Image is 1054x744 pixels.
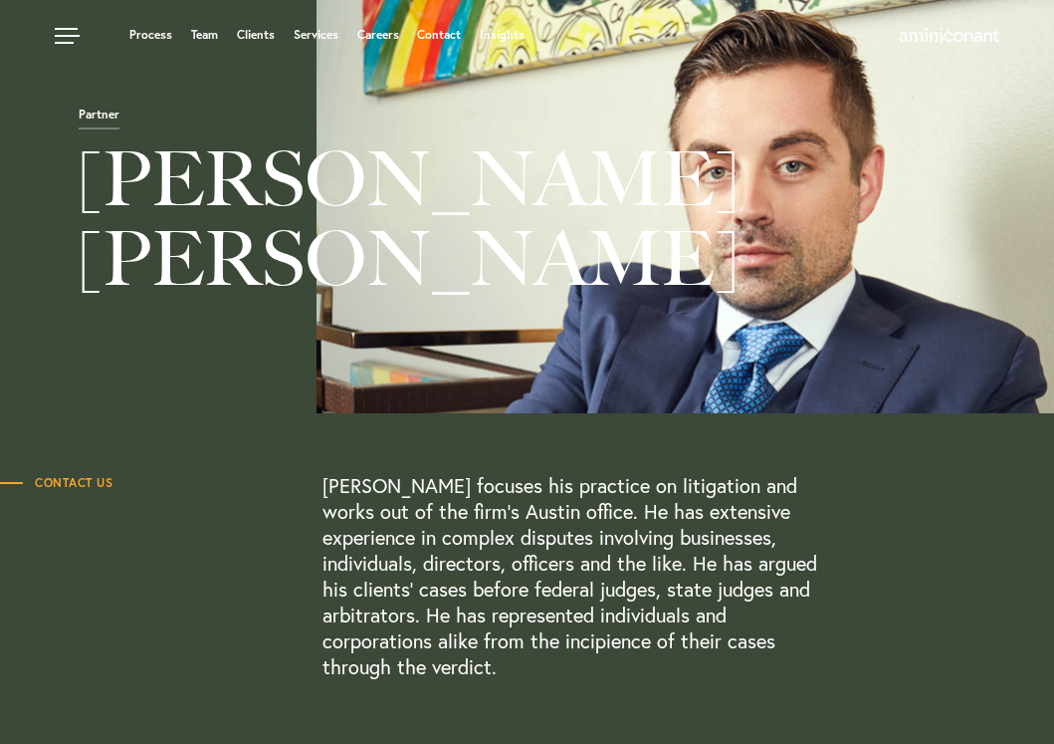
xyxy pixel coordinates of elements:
[357,29,399,41] a: Careers
[900,28,999,44] img: Amini & Conant
[900,29,999,45] a: Home
[79,109,119,130] span: Partner
[237,29,275,41] a: Clients
[417,29,461,41] a: Contact
[294,29,338,41] a: Services
[480,29,525,41] a: Insights
[322,473,838,680] p: [PERSON_NAME] focuses his practice on litigation and works out of the firm’s Austin office. He ha...
[191,29,218,41] a: Team
[129,29,172,41] a: Process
